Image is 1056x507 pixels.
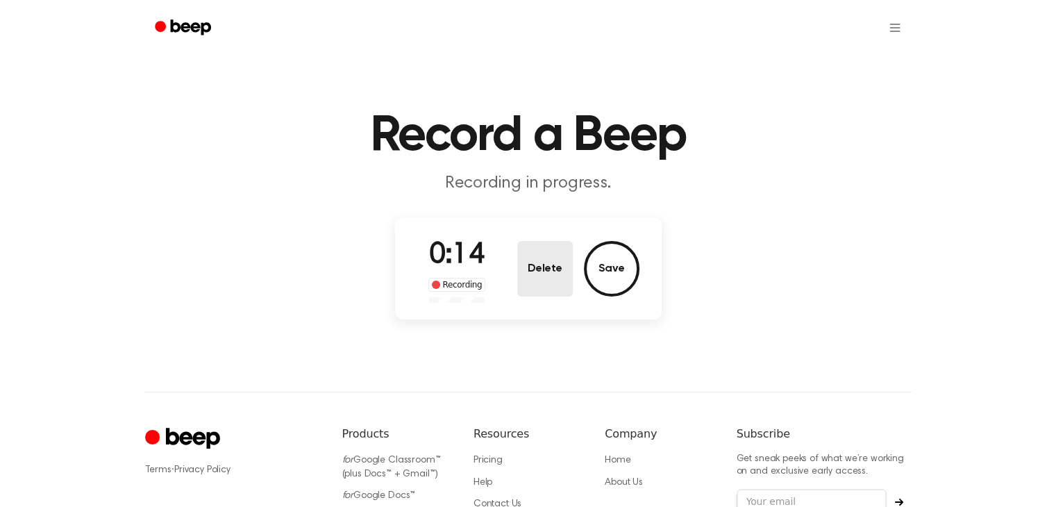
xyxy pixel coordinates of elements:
p: Recording in progress. [262,172,795,195]
a: Privacy Policy [174,465,231,475]
div: Recording [428,278,486,292]
div: · [145,463,320,477]
i: for [342,491,354,501]
h6: Products [342,426,451,442]
a: Home [605,456,630,465]
span: 0:14 [429,241,485,270]
a: Pricing [473,456,503,465]
a: Beep [145,15,224,42]
button: Delete Audio Record [517,241,573,297]
i: for [342,456,354,465]
p: Get sneak peeks of what we’re working on and exclusive early access. [737,454,912,478]
a: Terms [145,465,171,475]
button: Subscribe [887,498,912,506]
button: Save Audio Record [584,241,639,297]
a: forGoogle Docs™ [342,491,416,501]
h1: Record a Beep [173,111,884,161]
a: About Us [605,478,643,488]
h6: Company [605,426,714,442]
button: Open menu [878,11,912,44]
h6: Subscribe [737,426,912,442]
a: forGoogle Classroom™ (plus Docs™ + Gmail™) [342,456,441,479]
h6: Resources [473,426,583,442]
a: Cruip [145,426,224,453]
a: Help [473,478,492,488]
